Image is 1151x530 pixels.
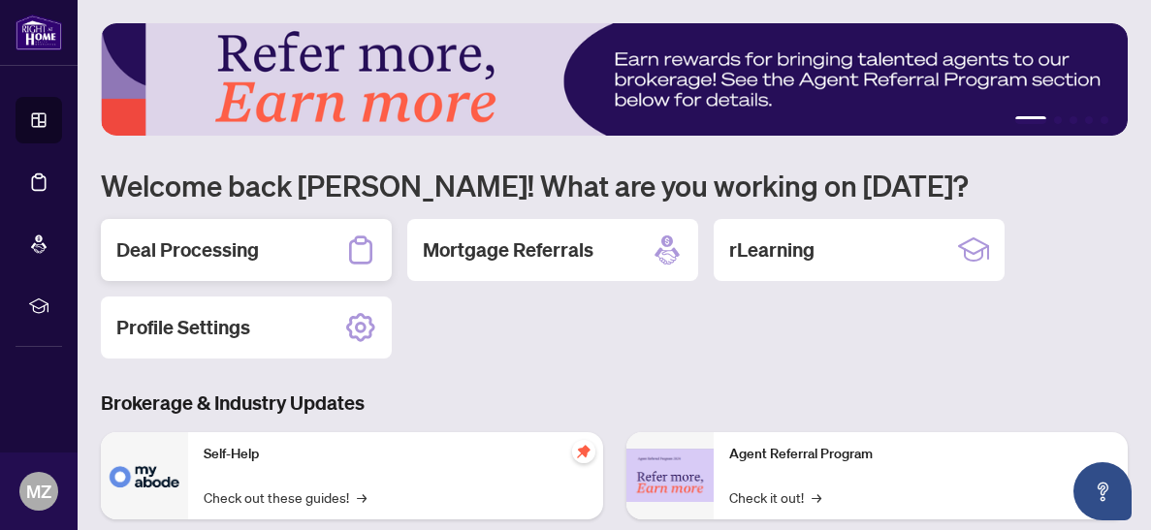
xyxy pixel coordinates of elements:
[1054,116,1062,124] button: 2
[101,167,1128,203] h1: Welcome back [PERSON_NAME]! What are you working on [DATE]?
[1085,116,1093,124] button: 4
[1015,116,1046,124] button: 1
[1070,116,1077,124] button: 3
[101,390,1128,417] h3: Brokerage & Industry Updates
[812,486,821,508] span: →
[1101,116,1108,124] button: 5
[204,486,367,508] a: Check out these guides!→
[16,15,62,50] img: logo
[26,478,51,505] span: MZ
[101,432,188,519] img: Self-Help
[204,444,588,465] p: Self-Help
[729,236,815,264] h2: rLearning
[729,486,821,508] a: Check it out!→
[626,449,714,502] img: Agent Referral Program
[116,314,250,341] h2: Profile Settings
[357,486,367,508] span: →
[116,236,259,264] h2: Deal Processing
[572,440,595,463] span: pushpin
[729,444,1113,465] p: Agent Referral Program
[423,236,593,264] h2: Mortgage Referrals
[1073,462,1132,520] button: Open asap
[101,23,1128,136] img: Slide 0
